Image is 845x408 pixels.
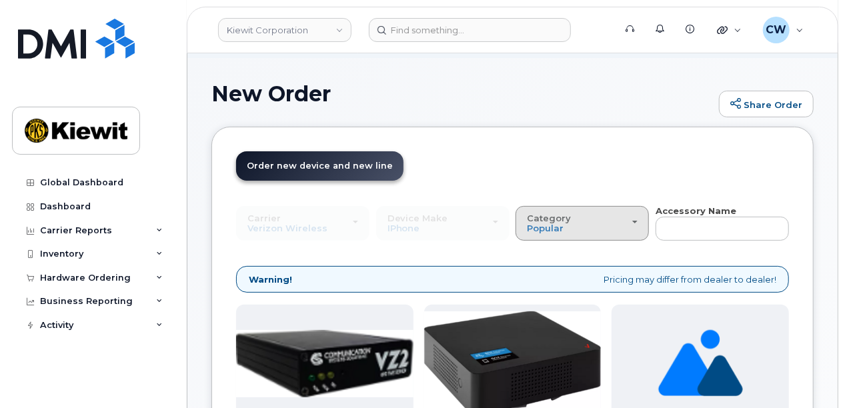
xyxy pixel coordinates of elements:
span: Popular [527,223,564,233]
iframe: Messenger Launcher [787,350,835,398]
span: Order new device and new line [247,161,393,171]
span: Category [527,213,571,223]
button: Category Popular [516,206,649,241]
a: Kiewit Corporation [218,18,351,42]
div: Corey Wagg [754,17,813,43]
h1: New Order [211,82,712,105]
div: Quicklinks [708,17,751,43]
input: Find something... [369,18,571,42]
a: Share Order [719,91,814,117]
span: CW [766,22,786,38]
div: Pricing may differ from dealer to dealer! [236,266,789,293]
strong: Warning! [249,273,292,286]
img: Casa_Sysem.png [236,330,413,397]
strong: Accessory Name [656,205,736,216]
